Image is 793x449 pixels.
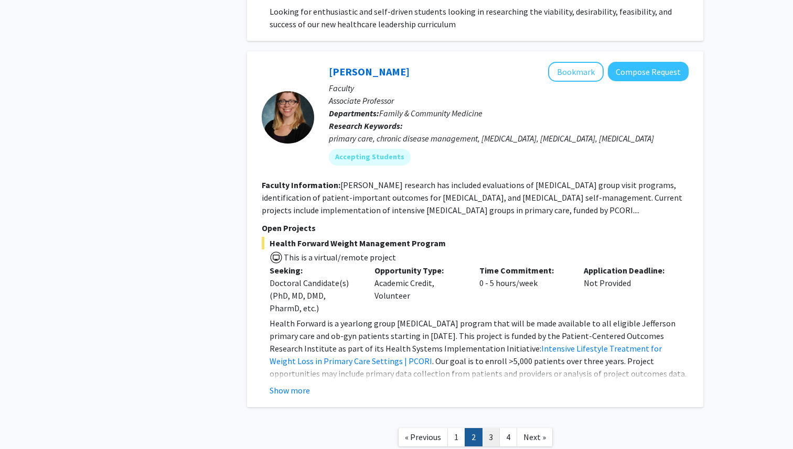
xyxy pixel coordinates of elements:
[8,402,45,441] iframe: Chat
[465,428,483,446] a: 2
[329,94,689,107] p: Associate Professor
[270,5,689,30] p: Looking for enthusiastic and self-driven students looking in researching the viability, desirabil...
[329,132,689,145] div: primary care, chronic disease management, [MEDICAL_DATA], [MEDICAL_DATA], [MEDICAL_DATA]
[367,264,471,314] div: Academic Credit, Volunteer
[270,384,310,397] button: Show more
[608,62,689,81] button: Compose Request to Amy Cunningham
[329,65,410,78] a: [PERSON_NAME]
[262,222,689,234] p: Open Projects
[548,62,604,82] button: Add Amy Cunningham to Bookmarks
[499,428,517,446] a: 4
[447,428,465,446] a: 1
[379,108,483,118] span: Family & Community Medicine
[262,180,340,190] b: Faculty Information:
[576,264,681,314] div: Not Provided
[517,428,553,446] a: Next
[270,317,689,392] p: Health Forward is a yearlong group [MEDICAL_DATA] program that will be made available to all elig...
[329,82,689,94] p: Faculty
[523,432,546,442] span: Next »
[329,121,403,131] b: Research Keywords:
[270,277,359,314] div: Doctoral Candidate(s) (PhD, MD, DMD, PharmD, etc.)
[283,252,396,262] span: This is a virtual/remote project
[479,264,569,277] p: Time Commitment:
[398,428,448,446] a: Previous
[374,264,464,277] p: Opportunity Type:
[482,428,500,446] a: 3
[405,432,441,442] span: « Previous
[270,264,359,277] p: Seeking:
[471,264,576,314] div: 0 - 5 hours/week
[584,264,673,277] p: Application Deadline:
[262,237,689,249] span: Health Forward Weight Management Program
[329,108,379,118] b: Departments:
[262,180,682,215] fg-read-more: [PERSON_NAME] research has included evaluations of [MEDICAL_DATA] group visit programs, identific...
[329,149,411,166] mat-chip: Accepting Students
